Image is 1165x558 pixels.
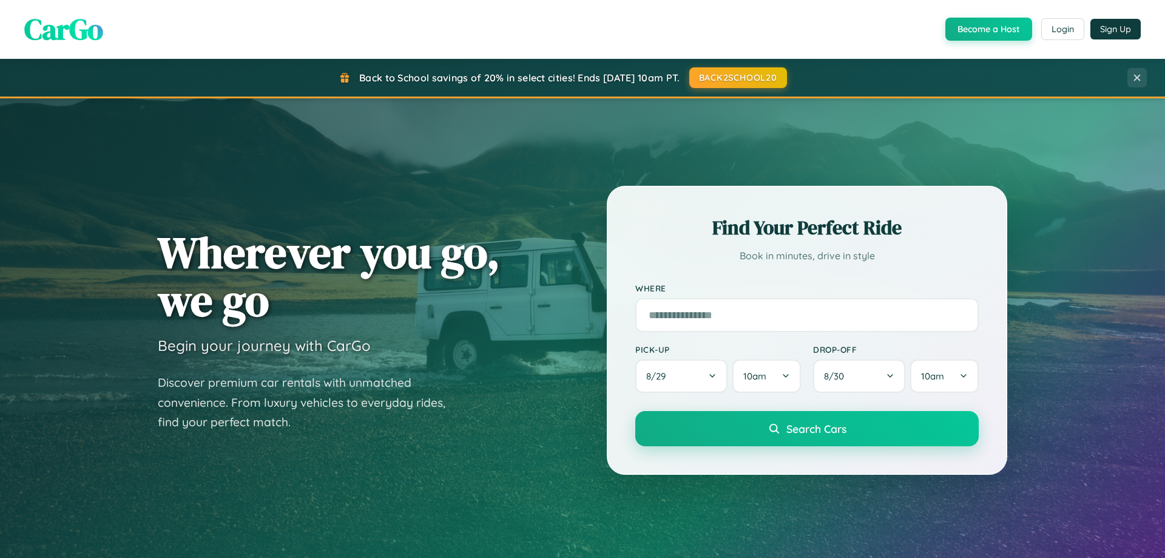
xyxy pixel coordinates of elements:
p: Book in minutes, drive in style [635,247,979,265]
span: 10am [743,370,766,382]
p: Discover premium car rentals with unmatched convenience. From luxury vehicles to everyday rides, ... [158,373,461,432]
label: Drop-off [813,344,979,355]
label: Where [635,283,979,293]
button: 10am [732,359,801,393]
span: Back to School savings of 20% in select cities! Ends [DATE] 10am PT. [359,72,680,84]
h1: Wherever you go, we go [158,228,500,324]
button: Login [1041,18,1084,40]
button: 10am [910,359,979,393]
label: Pick-up [635,344,801,355]
span: 10am [921,370,944,382]
span: CarGo [24,9,103,49]
h3: Begin your journey with CarGo [158,336,371,355]
button: 8/30 [813,359,905,393]
button: BACK2SCHOOL20 [689,67,787,88]
span: 8 / 29 [646,370,672,382]
button: Become a Host [945,18,1032,41]
button: Search Cars [635,411,979,446]
button: 8/29 [635,359,728,393]
span: 8 / 30 [824,370,850,382]
span: Search Cars [786,422,846,435]
h2: Find Your Perfect Ride [635,214,979,241]
button: Sign Up [1090,19,1141,39]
